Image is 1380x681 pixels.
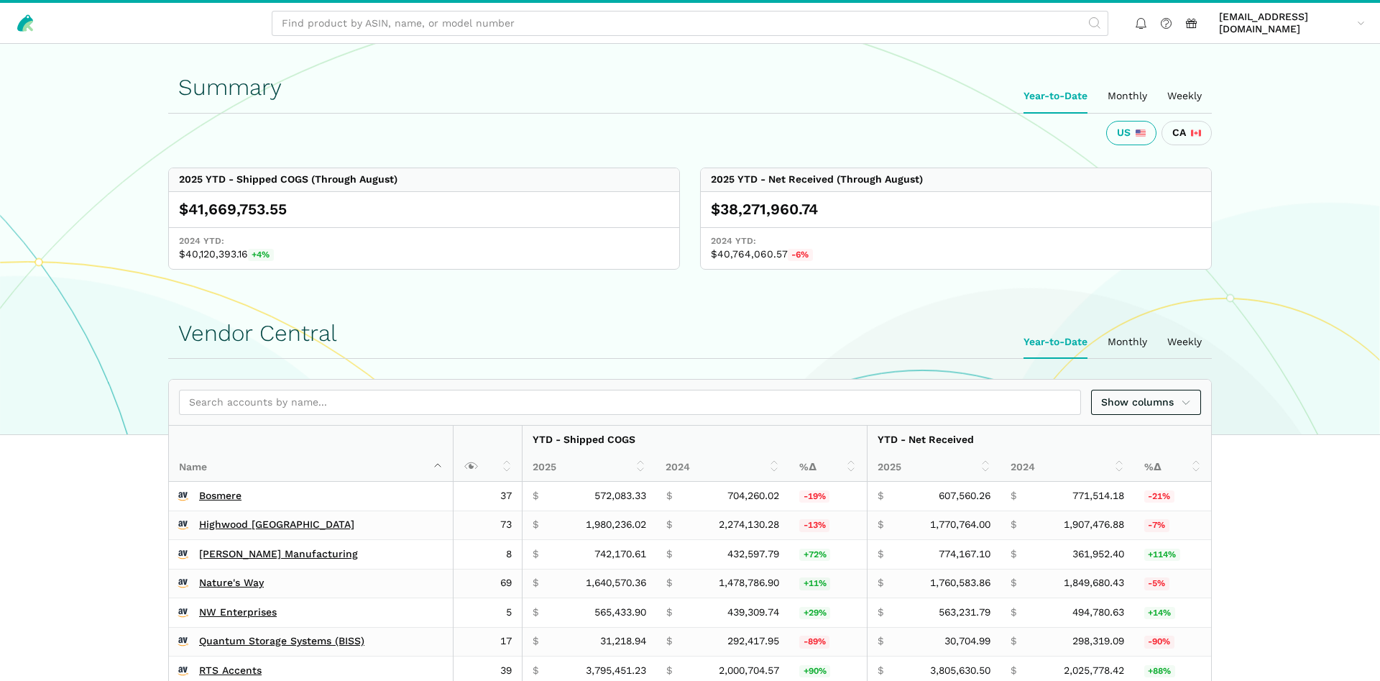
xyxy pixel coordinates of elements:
[799,665,830,678] span: +90%
[655,454,789,482] th: 2024: activate to sort column ascending
[533,635,538,648] span: $
[1134,482,1211,511] td: -21.25%
[1144,636,1174,649] span: -90%
[939,548,990,561] span: 774,167.10
[878,664,883,677] span: $
[867,454,1000,482] th: 2025: activate to sort column ascending
[1144,577,1169,590] span: -5%
[199,606,277,619] a: NW Enterprises
[248,249,274,262] span: +4%
[179,390,1081,415] input: Search accounts by name...
[939,606,990,619] span: 563,231.79
[789,482,867,511] td: -18.77%
[1098,326,1157,359] ui-tab: Monthly
[1117,127,1131,140] span: US
[799,519,829,532] span: -13%
[533,518,538,531] span: $
[533,606,538,619] span: $
[1144,665,1175,678] span: +88%
[799,607,830,620] span: +29%
[1134,454,1211,482] th: %Δ: activate to sort column ascending
[169,426,454,482] th: Name : activate to sort column descending
[719,664,779,677] span: 2,000,704.57
[799,636,829,649] span: -89%
[454,511,523,540] td: 73
[939,490,990,503] span: 607,560.26
[789,569,867,598] td: 10.94%
[930,577,990,590] span: 1,760,583.86
[179,173,397,186] div: 2025 YTD - Shipped COGS (Through August)
[878,490,883,503] span: $
[199,548,358,561] a: [PERSON_NAME] Manufacturing
[719,577,779,590] span: 1,478,786.90
[666,635,672,648] span: $
[1064,577,1124,590] span: 1,849,680.43
[666,664,672,677] span: $
[179,248,669,262] span: $40,120,393.16
[1072,548,1124,561] span: 361,952.40
[1072,606,1124,619] span: 494,780.63
[788,249,813,262] span: -6%
[878,635,883,648] span: $
[199,664,262,677] a: RTS Accents
[1134,569,1211,598] td: -4.82%
[1011,518,1016,531] span: $
[1136,128,1146,138] img: 226-united-states-3a775d967d35a21fe9d819e24afa6dfbf763e8f1ec2e2b5a04af89618ae55acb.svg
[711,199,1201,219] div: $38,271,960.74
[533,434,635,445] strong: YTD - Shipped COGS
[1072,490,1124,503] span: 771,514.18
[199,518,354,531] a: Highwood [GEOGRAPHIC_DATA]
[727,606,779,619] span: 439,309.74
[719,518,779,531] span: 2,274,130.28
[600,635,646,648] span: 31,218.94
[878,434,974,445] strong: YTD - Net Received
[594,606,646,619] span: 565,433.90
[666,490,672,503] span: $
[1134,511,1211,540] td: -7.17%
[454,540,523,570] td: 8
[878,548,883,561] span: $
[199,490,241,503] a: Bosmere
[586,577,646,590] span: 1,640,570.36
[454,569,523,598] td: 69
[1011,606,1016,619] span: $
[454,482,523,511] td: 37
[789,454,867,482] th: %Δ: activate to sort column ascending
[878,518,883,531] span: $
[1011,577,1016,590] span: $
[586,518,646,531] span: 1,980,236.02
[1064,518,1124,531] span: 1,907,476.88
[594,490,646,503] span: 572,083.33
[666,548,672,561] span: $
[878,606,883,619] span: $
[586,664,646,677] span: 3,795,451.23
[789,627,867,657] td: -89.32%
[1157,326,1212,359] ui-tab: Weekly
[878,577,883,590] span: $
[711,248,1201,262] span: $40,764,060.57
[178,75,1202,100] h1: Summary
[1011,490,1016,503] span: $
[1134,598,1211,628] td: 13.83%
[1064,664,1124,677] span: 2,025,778.42
[1134,627,1211,657] td: -89.71%
[666,606,672,619] span: $
[533,548,538,561] span: $
[789,540,867,570] td: 71.56%
[454,627,523,657] td: 17
[454,426,523,482] th: : activate to sort column ascending
[1219,11,1352,36] span: [EMAIL_ADDRESS][DOMAIN_NAME]
[711,235,1201,248] span: 2024 YTD:
[1144,549,1180,562] span: +114%
[533,490,538,503] span: $
[199,635,364,648] a: Quantum Storage Systems (BISS)
[1144,519,1169,532] span: -7%
[799,490,829,503] span: -19%
[666,518,672,531] span: $
[454,598,523,628] td: 5
[1013,80,1098,113] ui-tab: Year-to-Date
[1191,128,1201,138] img: 243-canada-6dcbff6b5ddfbc3d576af9e026b5d206327223395eaa30c1e22b34077c083801.svg
[594,548,646,561] span: 742,170.61
[727,548,779,561] span: 432,597.79
[944,635,990,648] span: 30,704.99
